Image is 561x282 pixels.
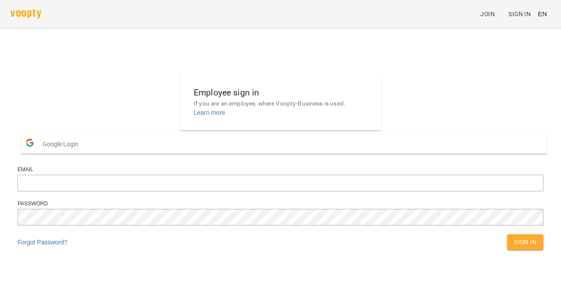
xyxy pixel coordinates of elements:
[480,9,495,19] span: Join
[538,9,547,18] span: EN
[194,109,225,116] a: Learn more
[507,234,543,250] button: Sign In
[505,6,534,22] a: Sign In
[514,237,536,247] span: Sign In
[194,86,367,99] h6: Employee sign in
[187,79,374,124] button: Employee sign inIf you are an employee, where Voopty-Business is used.Learn more
[43,135,83,153] span: Google Login
[477,6,505,22] a: Join
[11,9,41,18] img: voopty.png
[21,134,547,154] button: Google Login
[194,99,367,108] p: If you are an employee, where Voopty-Business is used.
[18,239,67,246] a: Forgot Password?
[18,166,543,173] div: Email
[508,9,531,19] span: Sign In
[534,6,550,22] button: EN
[18,200,543,208] div: Password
